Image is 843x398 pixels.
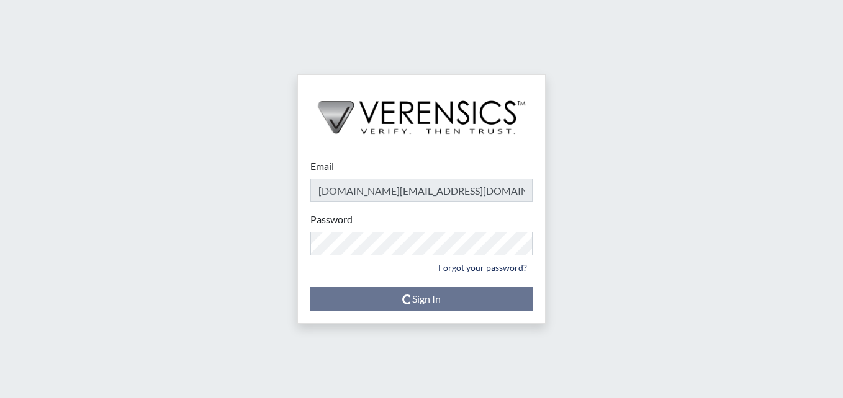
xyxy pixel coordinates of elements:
[310,179,533,202] input: Email
[298,75,545,147] img: logo-wide-black.2aad4157.png
[433,258,533,277] a: Forgot your password?
[310,159,334,174] label: Email
[310,212,353,227] label: Password
[310,287,533,311] button: Sign In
